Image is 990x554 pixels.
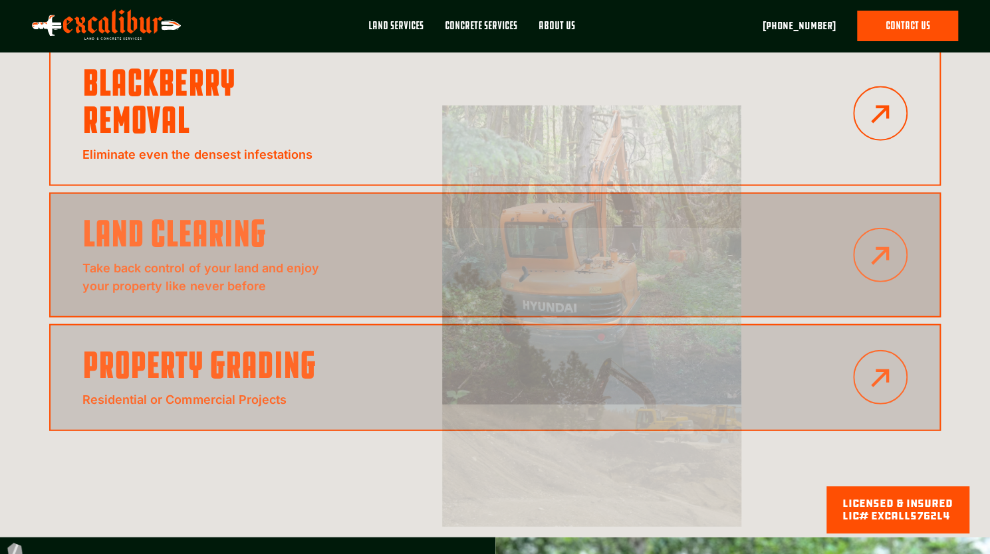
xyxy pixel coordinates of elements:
div: About Us [539,19,575,33]
h3: Blackberry Removal [82,64,330,139]
p: Eliminate even the densest infestations [82,145,330,163]
h3: Land Clearing [82,215,330,252]
a: Property GradingResidential or Commercial Projects [49,324,940,431]
div: licensed & Insured lic# EXCALLS762L4 [842,497,953,522]
a: Blackberry RemovalEliminate even the densest infestations [49,42,940,186]
a: About Us [528,11,586,52]
a: contact us [857,11,958,41]
a: Land ClearingTake back control of your land and enjoy your property like never before [49,193,940,318]
h3: Property Grading [82,347,330,384]
p: Take back control of your land and enjoy your property like never before [82,259,330,295]
a: [PHONE_NUMBER] [763,18,836,34]
p: Residential or Commercial Projects [82,391,330,409]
